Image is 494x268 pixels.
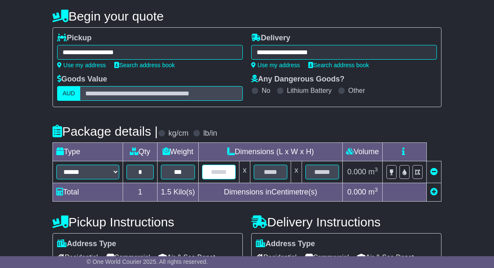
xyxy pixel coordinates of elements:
[57,34,92,43] label: Pickup
[168,129,189,138] label: kg/cm
[53,9,441,23] h4: Begin your quote
[57,239,116,249] label: Address Type
[348,87,365,95] label: Other
[157,143,198,161] td: Weight
[106,251,150,264] span: Commercial
[198,183,342,202] td: Dimensions in Centimetre(s)
[251,215,441,229] h4: Delivery Instructions
[375,187,378,193] sup: 3
[305,251,349,264] span: Commercial
[53,124,158,138] h4: Package details |
[357,251,414,264] span: Air & Sea Depot
[256,239,315,249] label: Address Type
[430,188,438,196] a: Add new item
[251,62,300,68] a: Use my address
[375,166,378,173] sup: 3
[251,75,344,84] label: Any Dangerous Goods?
[203,129,217,138] label: lb/in
[256,251,297,264] span: Residential
[114,62,175,68] a: Search address book
[347,168,366,176] span: 0.000
[87,258,208,265] span: © One World Courier 2025. All rights reserved.
[53,215,243,229] h4: Pickup Instructions
[347,188,366,196] span: 0.000
[368,188,378,196] span: m
[53,183,123,202] td: Total
[53,143,123,161] td: Type
[291,161,302,183] td: x
[287,87,332,95] label: Lithium Battery
[161,188,171,196] span: 1.5
[57,86,81,101] label: AUD
[198,143,342,161] td: Dimensions (L x W x H)
[57,62,106,68] a: Use my address
[158,251,215,264] span: Air & Sea Depot
[157,183,198,202] td: Kilo(s)
[342,143,382,161] td: Volume
[308,62,369,68] a: Search address book
[368,168,378,176] span: m
[430,168,438,176] a: Remove this item
[123,183,157,202] td: 1
[123,143,157,161] td: Qty
[239,161,250,183] td: x
[251,34,290,43] label: Delivery
[57,75,107,84] label: Goods Value
[57,251,98,264] span: Residential
[262,87,270,95] label: No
